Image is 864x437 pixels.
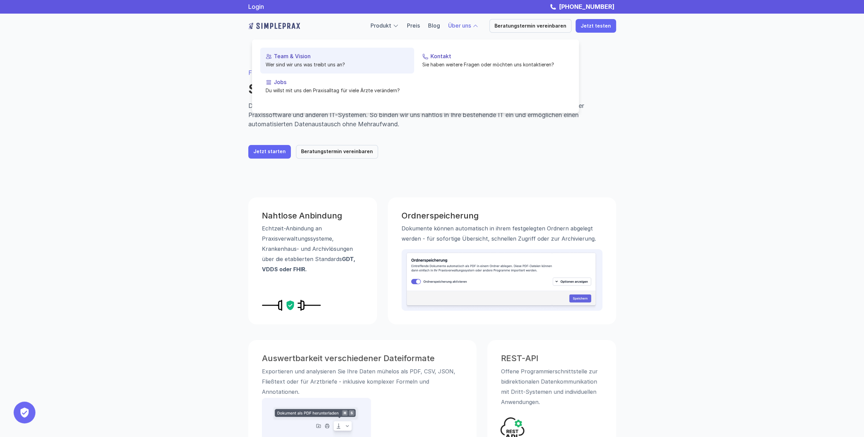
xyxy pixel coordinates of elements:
h3: REST-API [501,353,602,363]
strong: [PHONE_NUMBER] [559,3,614,10]
p: Jetzt starten [253,149,286,155]
a: Über uns [448,22,471,29]
a: Beratungstermin vereinbaren [296,145,378,159]
a: Team & VisionWer sind wir uns was treibt uns an? [260,48,414,74]
h3: Auswertbarkeit verschiedener Dateiformate [262,353,463,363]
h1: Schnittstellen & Speicherung [248,81,616,97]
img: Grafikausschnitt aus der Anwendung die die Ordnerspeicherung zeigt [402,249,602,310]
a: JobsDu willst mit uns den Praxisalltag für viele Ärzte verändern? [260,74,414,99]
p: Jetzt testen [581,23,611,29]
p: Kontakt [430,53,565,60]
a: Produkt [371,22,391,29]
p: Damit sich Simpleprax bestmöglich in die Abläufe Ihrer Praxis integriert, bieten wir umfangreiche... [248,101,616,129]
h3: Ordnerspeicherung [402,211,602,221]
a: Login [248,3,264,10]
p: Jobs [274,79,409,85]
p: Beratungstermin vereinbaren [494,23,566,29]
a: KontaktSie haben weitere Fragen oder möchten uns kontaktieren? [417,48,571,74]
a: Preis [407,22,420,29]
p: Offene Programmierschnittstelle zur bidirektionalen Daten­kommunikation mit Dritt-Systemen und in... [501,366,602,407]
p: Sie haben weitere Fragen oder möchten uns kontaktieren? [422,61,565,68]
a: [PHONE_NUMBER] [557,3,616,10]
p: Wer sind wir uns was treibt uns an? [266,61,409,68]
p: FEATURE [248,68,616,77]
p: Dokumente können automatisch in ihrem festgelegten Ordnern abgelegt werden - für sofortige Übersi... [402,223,602,244]
p: Team & Vision [274,53,409,60]
a: Jetzt testen [576,19,616,33]
a: Blog [428,22,440,29]
p: Beratungstermin vereinbaren [301,149,373,155]
a: Jetzt starten [248,145,291,159]
p: Du willst mit uns den Praxisalltag für viele Ärzte verändern? [266,87,409,94]
a: Beratungstermin vereinbaren [489,19,571,33]
p: Echtzeit-Anbindung an Praxisverwaltungssysteme, Krankenhaus- und Archivlösungen über die etablier... [262,223,363,274]
h3: Nahtlose Anbindung [262,211,363,221]
p: Exportieren und analysieren Sie Ihre Daten mühelos als PDF, CSV, JSON, Fließtext oder für Arztbri... [262,366,463,396]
